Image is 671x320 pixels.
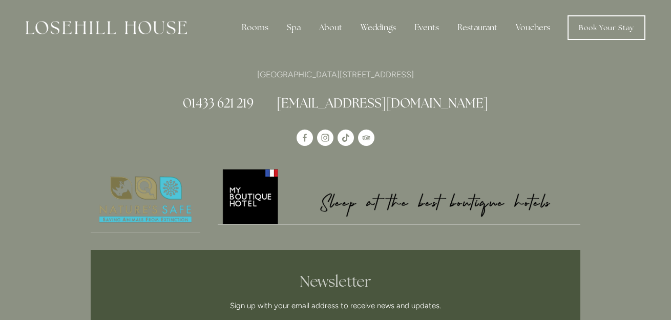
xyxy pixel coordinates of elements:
[279,17,309,38] div: Spa
[338,130,354,146] a: TikTok
[91,167,200,232] img: Nature's Safe - Logo
[146,300,525,312] p: Sign up with your email address to receive news and updates.
[277,95,488,111] a: [EMAIL_ADDRESS][DOMAIN_NAME]
[317,130,333,146] a: Instagram
[568,15,645,40] a: Book Your Stay
[358,130,374,146] a: TripAdvisor
[508,17,558,38] a: Vouchers
[218,167,581,224] img: My Boutique Hotel - Logo
[91,68,580,81] p: [GEOGRAPHIC_DATA][STREET_ADDRESS]
[449,17,506,38] div: Restaurant
[297,130,313,146] a: Losehill House Hotel & Spa
[311,17,350,38] div: About
[26,21,187,34] img: Losehill House
[234,17,277,38] div: Rooms
[352,17,404,38] div: Weddings
[146,272,525,291] h2: Newsletter
[218,167,581,225] a: My Boutique Hotel - Logo
[183,95,254,111] a: 01433 621 219
[406,17,447,38] div: Events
